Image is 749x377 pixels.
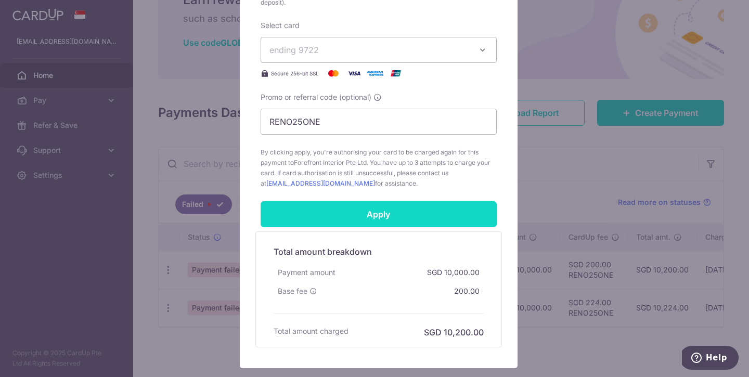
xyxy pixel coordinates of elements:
img: Mastercard [323,67,344,80]
img: UnionPay [385,67,406,80]
img: American Express [365,67,385,80]
span: By clicking apply, you're authorising your card to be charged again for this payment to . You hav... [261,147,497,189]
span: Base fee [278,286,307,296]
h5: Total amount breakdown [274,245,484,258]
div: SGD 10,000.00 [423,263,484,282]
label: Select card [261,20,300,31]
h6: Total amount charged [274,326,348,336]
img: Visa [344,67,365,80]
button: ending 9722 [261,37,497,63]
span: Secure 256-bit SSL [271,69,319,77]
span: Promo or referral code (optional) [261,92,371,102]
span: Forefront Interior Pte Ltd [294,159,367,166]
h6: SGD 10,200.00 [424,326,484,339]
a: [EMAIL_ADDRESS][DOMAIN_NAME] [266,179,375,187]
span: ending 9722 [269,45,319,55]
div: Payment amount [274,263,340,282]
iframe: Opens a widget where you can find more information [682,346,739,372]
input: Apply [261,201,497,227]
div: 200.00 [450,282,484,301]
